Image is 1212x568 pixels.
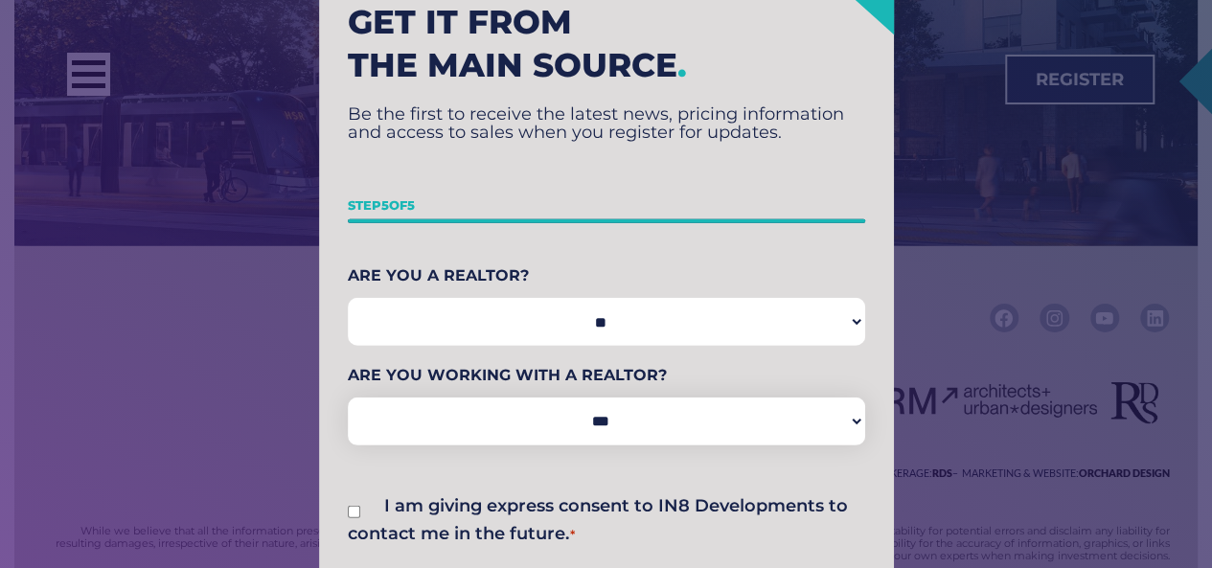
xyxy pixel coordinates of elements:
[348,105,865,142] p: Be the first to receive the latest news, pricing information and access to sales when you registe...
[348,261,865,290] label: Are You A Realtor?
[348,494,848,544] label: I am giving express consent to IN8 Developments to contact me in the future.
[677,44,687,84] span: .
[348,191,865,219] p: Step of
[407,196,415,212] span: 5
[348,361,865,390] label: Are You Working With A Realtor?
[348,1,865,86] h2: Get it from the main source
[381,196,389,212] span: 5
